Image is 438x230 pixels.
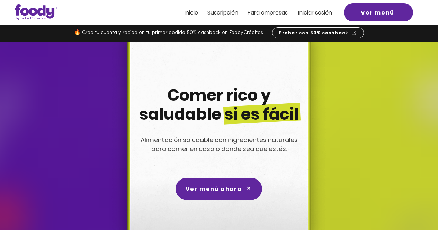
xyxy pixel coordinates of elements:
[185,10,198,16] a: Inicio
[272,27,364,38] a: Probar con 50% cashback
[254,9,288,17] span: ra empresas
[298,9,332,17] span: Iniciar sesión
[279,30,349,36] span: Probar con 50% cashback
[298,10,332,16] a: Iniciar sesión
[248,9,254,17] span: Pa
[207,10,238,16] a: Suscripción
[185,9,198,17] span: Inicio
[361,8,394,17] span: Ver menú
[248,10,288,16] a: Para empresas
[176,178,262,200] a: Ver menú ahora
[141,136,298,153] span: Alimentación saludable con ingredientes naturales para comer en casa o donde sea que estés.
[207,9,238,17] span: Suscripción
[139,84,299,125] span: Comer rico y saludable si es fácil
[186,185,242,193] span: Ver menú ahora
[74,30,263,35] span: 🔥 Crea tu cuenta y recibe en tu primer pedido 50% cashback en FoodyCréditos
[344,3,413,21] a: Ver menú
[15,4,57,20] img: Logo_Foody V2.0.0 (3).png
